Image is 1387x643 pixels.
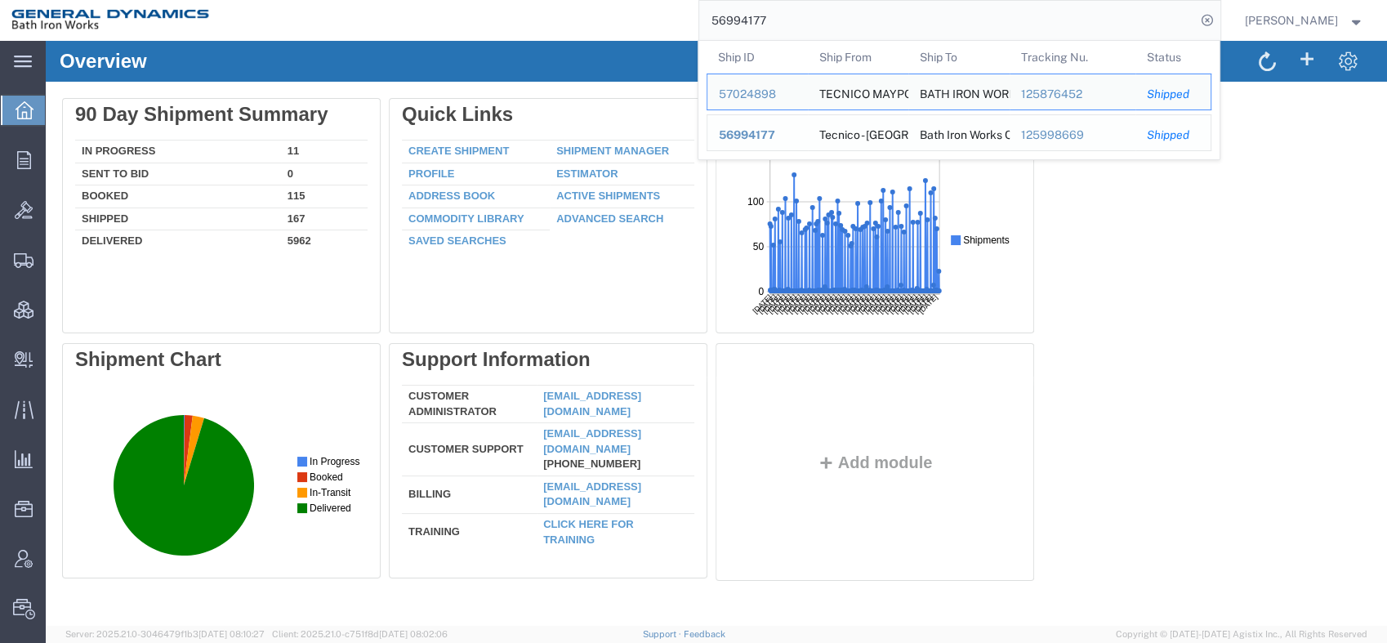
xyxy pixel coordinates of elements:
a: Address Book [363,149,449,161]
div: Bath Iron Works Corp [920,115,998,150]
span: 56994177 [719,128,775,141]
td: 11 [235,100,322,123]
th: Ship From [807,41,908,74]
a: Profile [363,127,408,139]
div: BATH IRON WORKS CORP [920,74,998,109]
div: TECNICO MAYPORT [818,74,897,109]
td: Delivered [29,190,235,208]
td: 0 [235,122,322,145]
div: Shipment Activity Graph [683,62,975,85]
a: Active Shipments [511,149,614,161]
div: Shipment Chart [29,307,322,330]
button: Add module [767,413,892,431]
td: Shipped [29,167,235,190]
span: Server: 2025.21.0-3046479f1b3 [65,629,265,639]
td: [PHONE_NUMBER] [491,382,649,435]
span: [DATE] 08:10:27 [198,629,265,639]
text: 100 [19,49,35,60]
text: 150 [19,4,35,16]
th: Tracking Nu. [1009,41,1135,74]
a: Commodity Library [363,172,479,184]
text: [DATE] [189,146,211,168]
td: 167 [235,167,322,190]
text: In Progress [234,64,284,75]
th: Ship ID [707,41,808,74]
td: 5962 [235,190,322,208]
td: Sent To Bid [29,122,235,145]
td: Customer Administrator [356,345,491,382]
td: Booked [29,145,235,167]
span: [DATE] 08:02:06 [379,629,448,639]
text: Shipments [234,87,281,99]
text: Delivered [234,110,276,122]
text: 0 [29,139,35,150]
a: Feedback [684,629,725,639]
a: Advanced Search [511,172,618,184]
span: Ben Burden [1245,11,1338,29]
div: Shipped [1147,127,1199,144]
input: Search for shipment number, reference number [699,1,1196,40]
div: Tecnico - Mayport [818,115,897,150]
div: 56994177 [719,127,796,144]
th: Status [1135,41,1211,74]
td: Billing [356,435,491,472]
text: In-Transit [234,95,276,106]
span: Copyright © [DATE]-[DATE] Agistix Inc., All Rights Reserved [1116,627,1367,641]
a: Estimator [511,127,572,139]
td: 115 [235,145,322,167]
a: Click here for training [497,477,588,505]
a: Saved Searches [363,194,461,206]
a: Support [643,629,684,639]
div: 125998669 [1020,127,1124,144]
th: Ship To [908,41,1010,74]
div: Support Information [356,307,649,330]
iframe: FS Legacy Container [46,41,1387,626]
a: Shipment Manager [511,104,623,116]
div: Quick Links [356,62,649,85]
button: [PERSON_NAME] [1244,11,1365,30]
a: [EMAIL_ADDRESS][DOMAIN_NAME] [497,349,595,377]
div: 125876452 [1020,86,1124,103]
td: Training [356,472,491,507]
a: [EMAIL_ADDRESS][DOMAIN_NAME] [497,386,595,414]
span: Client: 2025.21.0-c751f8d [272,629,448,639]
a: [EMAIL_ADDRESS][DOMAIN_NAME] [497,440,595,467]
a: Create Shipment [363,104,463,116]
div: Shipped [1147,86,1199,103]
img: logo [11,8,213,33]
table: Search Results [707,41,1220,159]
td: Customer Support [356,382,491,435]
text: Booked [234,79,268,91]
div: 57024898 [719,86,796,103]
text: 50 [25,94,36,105]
